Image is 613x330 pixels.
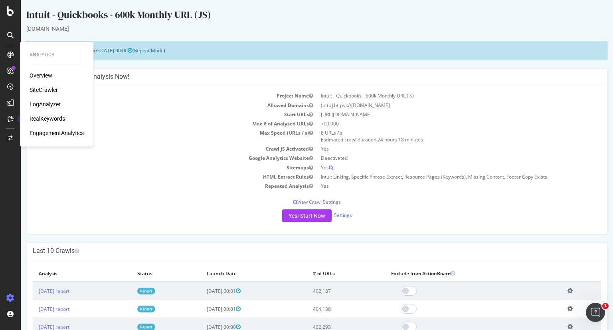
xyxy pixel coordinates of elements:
[286,282,364,300] td: 402,187
[12,119,296,128] td: Max # of Analysed URLs
[12,144,296,153] td: Crawl JS Activated
[12,199,580,205] p: View Crawl Settings
[586,303,605,322] iframe: Intercom live chat
[12,101,296,110] td: Allowed Domains
[296,110,580,119] td: [URL][DOMAIN_NAME]
[286,300,364,318] td: 404,138
[296,119,580,128] td: 700,000
[12,110,296,119] td: Start URLs
[286,265,364,282] th: # of URLs
[296,172,580,181] td: Intuit Linking, Specific Phrase Extract, Resource Pages (Keywords), Missing Content, Footer Copy ...
[261,209,311,222] button: Yes! Start Now
[12,163,296,172] td: Sitemaps
[6,41,587,60] div: (Repeat Mode)
[12,91,296,100] td: Project Name
[18,288,49,294] a: [DATE] report
[12,181,296,191] td: Repeated Analysis
[602,303,609,309] span: 1
[30,115,65,123] a: RealKeywords
[30,86,58,94] a: SiteCrawler
[18,306,49,312] a: [DATE] report
[186,306,220,312] span: [DATE] 00:01
[12,265,111,282] th: Analysis
[296,144,580,153] td: Yes
[117,288,134,294] a: Report
[296,181,580,191] td: Yes
[12,47,78,54] strong: Next Launch Scheduled for:
[357,136,402,143] span: 24 hours 18 minutes
[6,25,587,33] div: [DOMAIN_NAME]
[296,163,580,172] td: Yes
[117,306,134,312] a: Report
[30,129,84,137] a: EngagementAnalytics
[186,288,220,294] span: [DATE] 00:01
[6,8,587,25] div: Intuit - Quickbooks - 600k Monthly URL (JS)
[12,172,296,181] td: HTML Extract Rules
[180,265,286,282] th: Launch Date
[313,212,331,219] a: Settings
[296,101,580,110] td: (http|https)://[DOMAIN_NAME]
[30,52,84,58] div: Analytics
[364,265,541,282] th: Exclude from ActionBoard
[12,73,580,81] h4: Configure your New Analysis Now!
[12,153,296,163] td: Google Analytics Website
[30,72,52,80] a: Overview
[30,100,61,108] a: LogAnalyzer
[12,128,296,144] td: Max Speed (URLs / s)
[12,247,580,255] h4: Last 10 Crawls
[296,153,580,163] td: Deactivated
[296,91,580,100] td: Intuit - Quickbooks - 600k Monthly URL (JS)
[296,128,580,144] td: 8 URLs / s Estimated crawl duration:
[17,115,24,122] div: Tooltip anchor
[111,265,180,282] th: Status
[78,47,112,54] span: [DATE] 00:00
